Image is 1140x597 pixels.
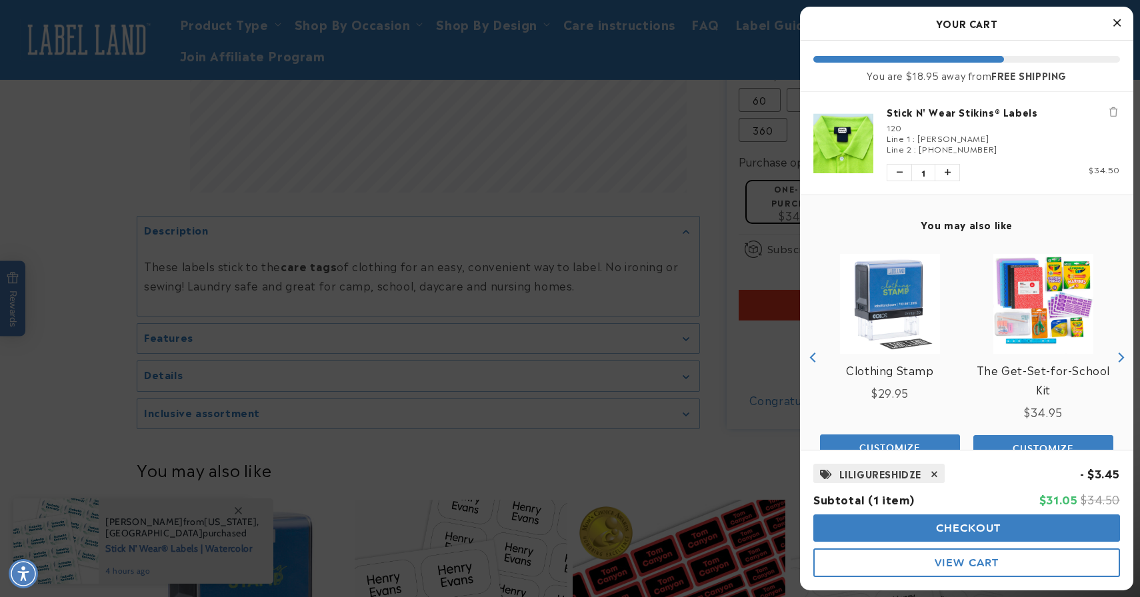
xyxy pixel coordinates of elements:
[11,490,169,530] iframe: Sign Up via Text for Offers
[919,143,997,155] span: [PHONE_NUMBER]
[803,347,823,367] button: Previous
[911,165,935,181] span: 1
[846,360,933,380] a: View Clothing Stamp
[859,442,921,454] span: Customize
[887,122,1120,133] div: 120
[12,37,179,63] button: Can these labels be used on uniforms?
[813,548,1120,577] button: View Cart
[935,556,999,569] span: View Cart
[991,68,1067,82] b: FREE SHIPPING
[887,143,912,155] span: Line 2
[887,165,911,181] button: Decrease quantity of Stick N' Wear Stikins® Labels
[813,491,914,507] span: Subtotal (1 item)
[871,384,909,400] span: $29.95
[813,514,1120,542] button: Checkout
[840,254,940,354] img: Clothing Stamp - Label Land
[967,241,1120,474] div: product
[1039,491,1078,507] span: $31.05
[1024,404,1063,420] span: $34.95
[935,165,959,181] button: Increase quantity of Stick N' Wear Stikins® Labels
[813,113,873,173] img: Stick N' Wear Stikins® Labels
[1089,163,1120,175] span: $34.50
[1080,465,1120,481] span: - $3.45
[813,92,1120,195] li: product
[887,105,1120,119] a: Stick N' Wear Stikins® Labels
[933,522,1001,534] span: Checkout
[813,219,1120,231] h4: You may also like
[973,360,1113,399] a: View The Get-Set-for-School Kit
[1110,347,1130,367] button: Next
[813,241,967,474] div: product
[887,132,911,144] span: Line 1
[839,465,921,482] span: LILIGURESHIDZE
[1107,13,1127,33] button: Close Cart
[914,143,917,155] span: :
[820,434,960,461] button: Add the product, Clothing Stamp to Cart
[1107,105,1120,119] button: Remove Stick N' Wear Stikins® Labels
[46,75,179,100] button: Do these labels need ironing?
[9,559,38,588] div: Accessibility Menu
[813,13,1120,33] h2: Your Cart
[1013,442,1074,454] span: Customize
[1081,491,1120,507] span: $34.50
[917,132,989,144] span: [PERSON_NAME]
[913,132,915,144] span: :
[813,69,1120,81] div: You are $18.95 away from
[993,254,1093,354] img: View The Get-Set-for-School Kit
[973,435,1113,462] button: Add the product, The Get-Set-for-School Kit to Cart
